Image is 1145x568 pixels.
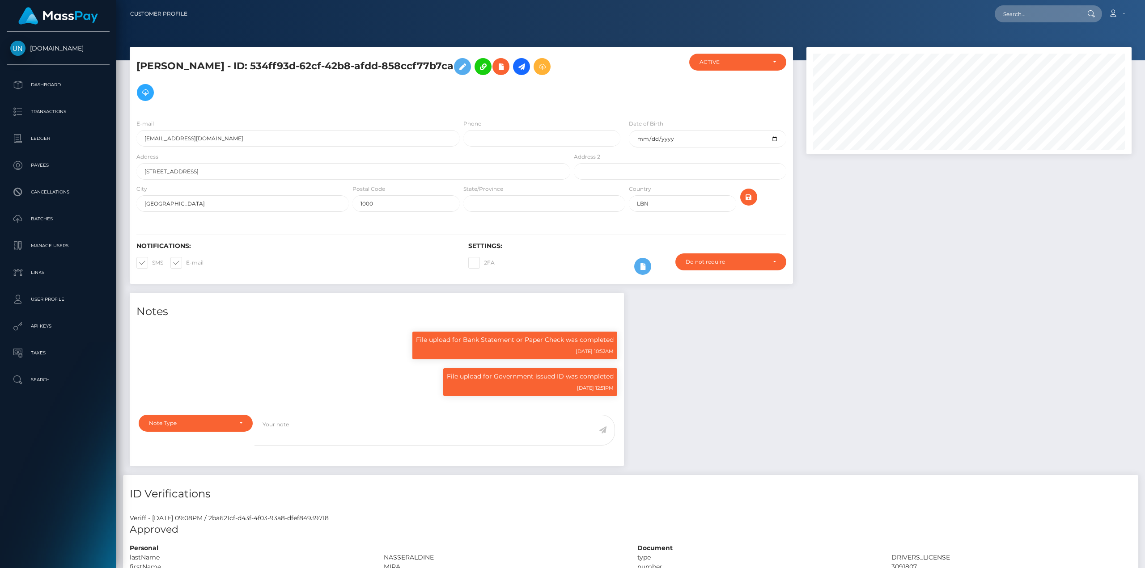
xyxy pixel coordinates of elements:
p: Ledger [10,132,106,145]
div: Note Type [149,420,232,427]
small: [DATE] 12:51PM [577,385,614,391]
p: File upload for Bank Statement or Paper Check was completed [416,335,614,345]
h4: Notes [136,304,617,320]
strong: Personal [130,544,158,552]
button: ACTIVE [689,54,786,71]
label: Date of Birth [629,120,663,128]
label: 2FA [468,257,495,269]
a: Payees [7,154,110,177]
p: Batches [10,212,106,226]
h6: Settings: [468,242,787,250]
label: Country [629,185,651,193]
a: Cancellations [7,181,110,203]
p: Transactions [10,105,106,118]
a: Links [7,261,110,284]
p: Cancellations [10,185,106,199]
h5: Approved [130,523,1132,537]
a: Search [7,369,110,391]
button: Note Type [139,415,253,432]
p: Search [10,373,106,387]
div: NASSERALDINE [377,553,631,562]
p: Payees [10,159,106,172]
p: API Keys [10,320,106,333]
label: SMS [136,257,163,269]
h6: Notifications: [136,242,455,250]
p: Dashboard [10,78,106,92]
p: File upload for Government issued ID was completed [447,372,614,381]
a: Customer Profile [130,4,187,23]
div: Do not require [686,258,766,265]
div: lastName [123,553,377,562]
a: User Profile [7,288,110,311]
label: E-mail [136,120,154,128]
label: State/Province [463,185,503,193]
label: Address 2 [574,153,600,161]
strong: Document [637,544,673,552]
a: Transactions [7,101,110,123]
label: Postal Code [352,185,385,193]
h4: ID Verifications [130,486,1132,502]
label: City [136,185,147,193]
a: Batches [7,208,110,230]
a: Dashboard [7,74,110,96]
img: MassPay Logo [18,7,98,25]
span: [DOMAIN_NAME] [7,44,110,52]
a: Initiate Payout [513,58,530,75]
p: Manage Users [10,239,106,252]
label: Address [136,153,158,161]
p: Taxes [10,346,106,360]
p: User Profile [10,293,106,306]
img: Unlockt.me [10,41,25,56]
label: Phone [463,120,481,128]
h5: [PERSON_NAME] - ID: 534ff93d-62cf-42b8-afdd-858ccf77b7ca [136,54,565,105]
button: Do not require [675,253,786,270]
a: API Keys [7,315,110,337]
p: Links [10,266,106,279]
div: Veriff - [DATE] 09:08PM / 2ba621cf-d43f-4f03-93a8-dfef84939718 [123,513,1138,523]
div: ACTIVE [700,59,766,66]
input: Search... [995,5,1079,22]
label: E-mail [170,257,204,269]
a: Manage Users [7,235,110,257]
div: DRIVERS_LICENSE [885,553,1139,562]
a: Taxes [7,342,110,364]
div: type [631,553,885,562]
small: [DATE] 10:52AM [576,348,614,354]
a: Ledger [7,127,110,150]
